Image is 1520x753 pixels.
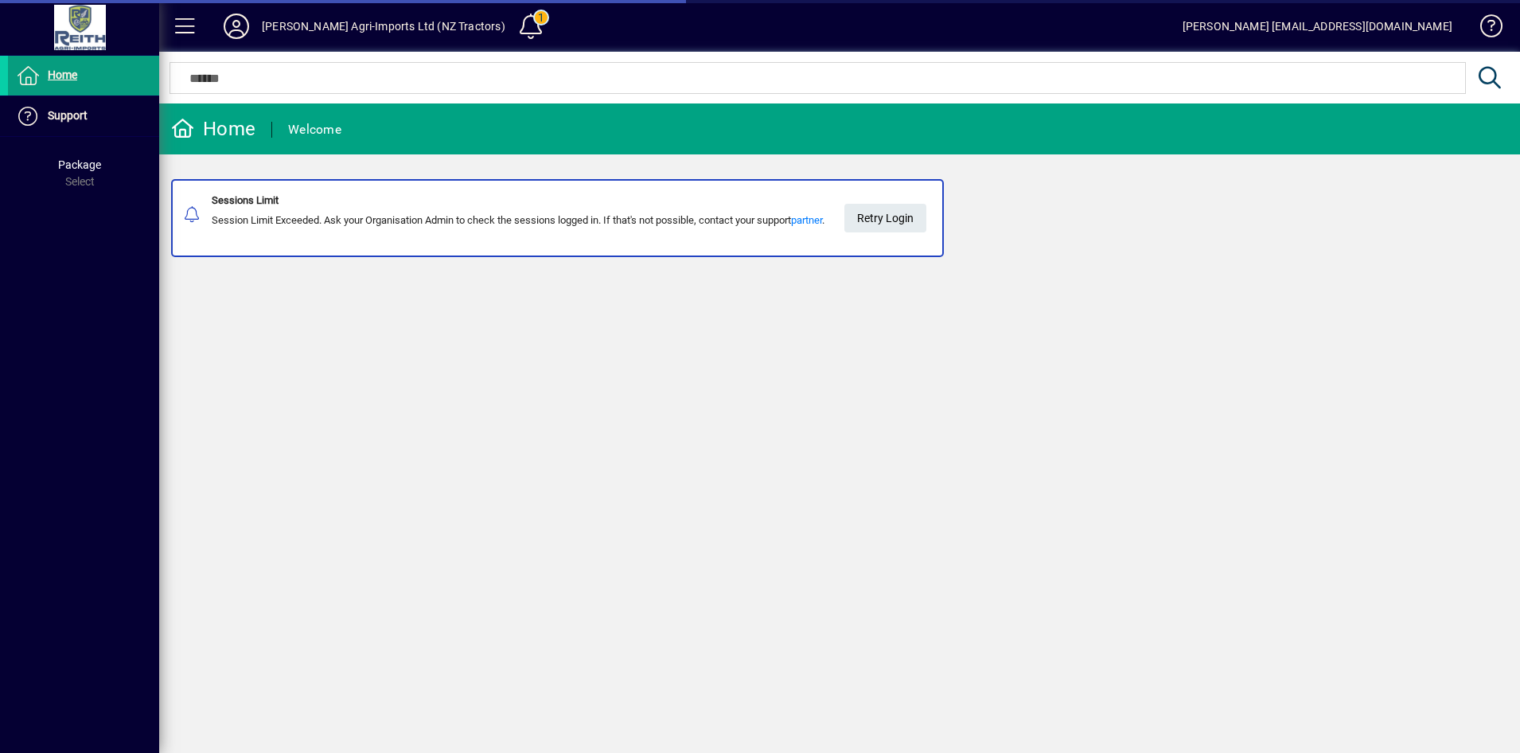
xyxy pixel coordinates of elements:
[171,116,255,142] div: Home
[48,109,88,122] span: Support
[844,204,926,232] button: Retry Login
[1468,3,1500,55] a: Knowledge Base
[8,96,159,136] a: Support
[211,12,262,41] button: Profile
[212,213,824,228] div: Session Limit Exceeded. Ask your Organisation Admin to check the sessions logged in. If that's no...
[58,158,101,171] span: Package
[288,117,341,142] div: Welcome
[857,205,914,232] span: Retry Login
[1183,14,1452,39] div: [PERSON_NAME] [EMAIL_ADDRESS][DOMAIN_NAME]
[212,193,824,209] div: Sessions Limit
[791,214,822,226] a: partner
[262,14,505,39] div: [PERSON_NAME] Agri-Imports Ltd (NZ Tractors)
[159,179,1520,257] app-alert-notification-menu-item: Sessions Limit
[48,68,77,81] span: Home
